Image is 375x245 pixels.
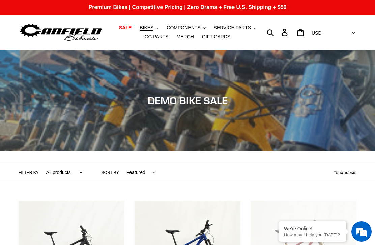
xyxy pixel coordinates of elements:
[199,32,234,41] a: GIFT CARDS
[116,23,135,32] a: SALE
[284,226,341,231] div: We're Online!
[136,23,162,32] button: BIKES
[19,22,103,43] img: Canfield Bikes
[210,23,259,32] button: SERVICE PARTS
[163,23,209,32] button: COMPONENTS
[140,25,153,31] span: BIKES
[167,25,200,31] span: COMPONENTS
[334,170,356,175] span: 19 products
[119,25,132,31] span: SALE
[19,170,39,176] label: Filter by
[148,95,228,107] span: DEMO BIKE SALE
[177,34,194,40] span: MERCH
[141,32,172,41] a: GG PARTS
[284,232,341,237] p: How may I help you today?
[202,34,231,40] span: GIFT CARDS
[145,34,169,40] span: GG PARTS
[173,32,197,41] a: MERCH
[102,170,119,176] label: Sort by
[214,25,251,31] span: SERVICE PARTS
